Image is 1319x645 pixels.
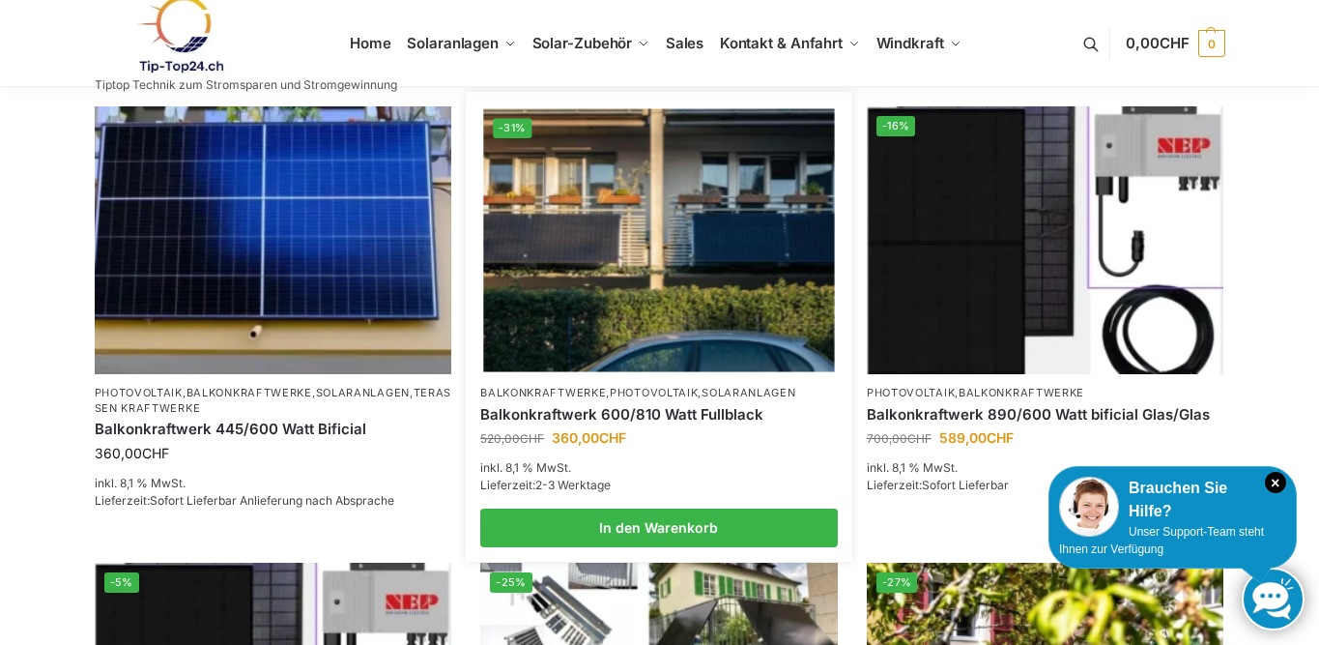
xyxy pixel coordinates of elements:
span: Sales [666,34,704,52]
p: , [867,386,1224,400]
a: Photovoltaik [95,386,183,399]
span: 0 [1198,30,1225,57]
span: CHF [987,429,1014,446]
img: 2 Balkonkraftwerke [483,109,834,372]
span: 0,00 [1126,34,1189,52]
span: 2-3 Werktage [535,478,611,492]
span: Sofort Lieferbar [922,478,1009,492]
span: Solaranlagen [407,34,499,52]
bdi: 360,00 [95,445,169,461]
img: Bificiales Hochleistungsmodul [867,106,1224,374]
bdi: 520,00 [480,431,544,446]
i: Schließen [1265,472,1286,493]
bdi: 360,00 [552,429,626,446]
span: Lieferzeit: [867,478,1009,492]
img: Customer service [1059,477,1119,537]
bdi: 700,00 [867,431,932,446]
img: Solaranlage für den kleinen Balkon [95,106,452,374]
a: Balkonkraftwerk 445/600 Watt Bificial [95,420,452,439]
bdi: 589,00 [939,429,1014,446]
a: Balkonkraftwerke [186,386,312,399]
span: CHF [142,445,169,461]
span: CHF [520,431,544,446]
p: , , [480,386,838,400]
span: Windkraft [876,34,944,52]
a: Balkonkraftwerke [480,386,606,399]
p: inkl. 8,1 % MwSt. [480,459,838,477]
span: Lieferzeit: [480,478,611,492]
span: Lieferzeit: [95,493,394,508]
span: Unser Support-Team steht Ihnen zur Verfügung [1059,525,1264,556]
a: Terassen Kraftwerke [95,386,452,414]
a: Solaranlagen [702,386,795,399]
a: Photovoltaik [610,386,698,399]
a: In den Warenkorb legen: „Balkonkraftwerk 600/810 Watt Fullblack“ [480,509,838,547]
p: Tiptop Technik zum Stromsparen und Stromgewinnung [95,79,397,91]
a: Photovoltaik [867,386,955,399]
a: 0,00CHF 0 [1126,15,1224,73]
p: inkl. 8,1 % MwSt. [867,459,1224,477]
a: Balkonkraftwerk 890/600 Watt bificial Glas/Glas [867,405,1224,425]
a: Balkonkraftwerke [959,386,1084,399]
p: inkl. 8,1 % MwSt. [95,475,452,492]
span: Solar-Zubehör [532,34,633,52]
span: CHF [599,429,626,446]
a: Balkonkraftwerk 600/810 Watt Fullblack [480,405,838,425]
span: CHF [1160,34,1190,52]
span: CHF [907,431,932,446]
a: -16%Bificiales Hochleistungsmodul [867,106,1224,374]
span: Kontakt & Anfahrt [720,34,843,52]
a: -31%2 Balkonkraftwerke [483,109,834,372]
p: , , , [95,386,452,416]
a: Solaranlagen [316,386,410,399]
div: Brauchen Sie Hilfe? [1059,477,1286,523]
span: Sofort Lieferbar Anlieferung nach Absprache [150,493,394,508]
